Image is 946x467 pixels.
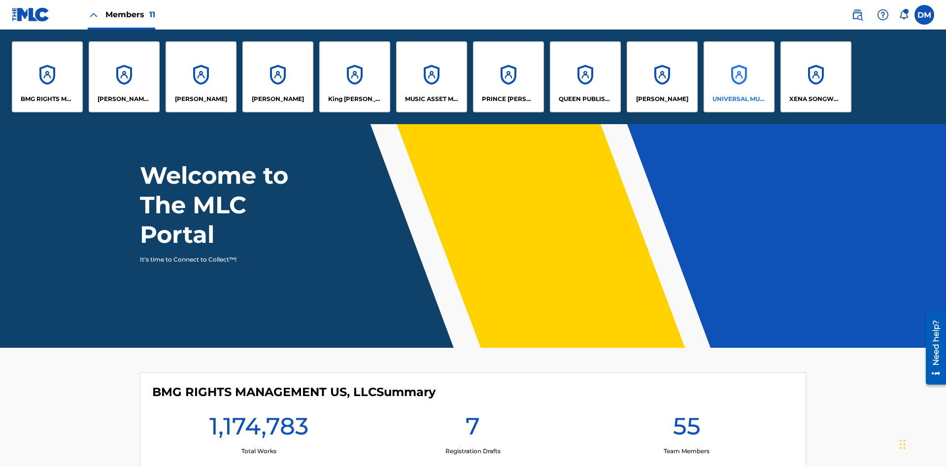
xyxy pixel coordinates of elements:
p: ELVIS COSTELLO [175,95,227,103]
h1: 1,174,783 [209,411,308,447]
a: Public Search [847,5,867,25]
img: Close [88,9,100,21]
p: Total Works [241,447,276,456]
span: 11 [149,10,155,19]
h1: 7 [466,411,480,447]
a: AccountsUNIVERSAL MUSIC PUB GROUP [704,41,775,112]
div: Help [873,5,893,25]
img: MLC Logo [12,7,50,22]
div: Drag [900,430,906,459]
p: It's time to Connect to Collect™! [140,255,311,264]
a: Accounts[PERSON_NAME] SONGWRITER [89,41,160,112]
a: AccountsQUEEN PUBLISHA [550,41,621,112]
p: Registration Drafts [445,447,501,456]
p: RONALD MCTESTERSON [636,95,688,103]
a: Accounts[PERSON_NAME] [166,41,236,112]
a: AccountsPRINCE [PERSON_NAME] [473,41,544,112]
a: AccountsKing [PERSON_NAME] [319,41,390,112]
h1: 55 [673,411,701,447]
a: AccountsXENA SONGWRITER [780,41,851,112]
h1: Welcome to The MLC Portal [140,161,324,249]
span: Members [105,9,155,20]
div: User Menu [914,5,934,25]
p: PRINCE MCTESTERSON [482,95,536,103]
p: Team Members [664,447,709,456]
p: CLEO SONGWRITER [98,95,151,103]
img: help [877,9,889,21]
a: Accounts[PERSON_NAME] [627,41,698,112]
p: MUSIC ASSET MANAGEMENT (MAM) [405,95,459,103]
a: AccountsBMG RIGHTS MANAGEMENT US, LLC [12,41,83,112]
img: search [851,9,863,21]
iframe: Resource Center [918,309,946,390]
a: AccountsMUSIC ASSET MANAGEMENT (MAM) [396,41,467,112]
h4: BMG RIGHTS MANAGEMENT US, LLC [152,385,436,400]
a: Accounts[PERSON_NAME] [242,41,313,112]
p: EYAMA MCSINGER [252,95,304,103]
p: BMG RIGHTS MANAGEMENT US, LLC [21,95,74,103]
p: XENA SONGWRITER [789,95,843,103]
iframe: Chat Widget [897,420,946,467]
p: King McTesterson [328,95,382,103]
p: QUEEN PUBLISHA [559,95,612,103]
div: Notifications [899,10,909,20]
p: UNIVERSAL MUSIC PUB GROUP [712,95,766,103]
